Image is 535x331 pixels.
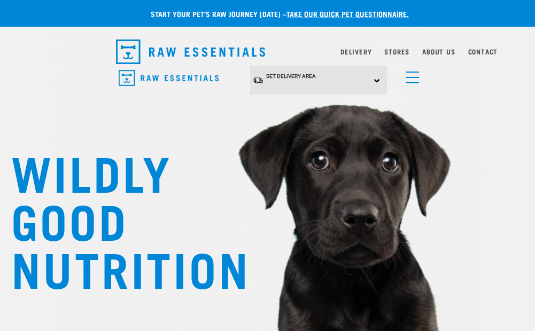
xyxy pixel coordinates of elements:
nav: dropdown navigation [107,35,428,68]
a: Stores [384,50,409,53]
img: Raw Essentials Logo [119,70,219,86]
img: Raw Essentials Logo [116,40,266,64]
img: van-moving.png [253,76,263,84]
a: menu [400,65,420,84]
a: take our quick pet questionnaire. [286,12,409,15]
span: Set Delivery Area [266,73,316,79]
a: Delivery [340,50,371,53]
a: About Us [422,50,455,53]
h1: WILDLY GOOD NUTRITION [11,147,225,291]
a: Contact [468,50,498,53]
